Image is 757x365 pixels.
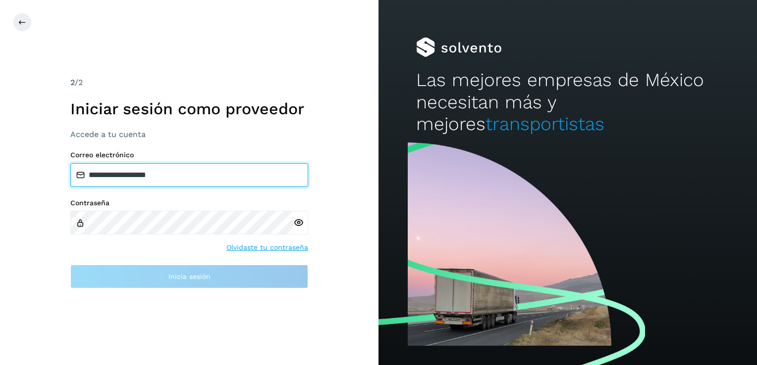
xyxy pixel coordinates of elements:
span: Inicia sesión [168,273,211,280]
h2: Las mejores empresas de México necesitan más y mejores [416,69,719,135]
span: transportistas [486,113,604,135]
a: Olvidaste tu contraseña [226,242,308,253]
label: Contraseña [70,199,308,207]
div: /2 [70,77,308,89]
h1: Iniciar sesión como proveedor [70,99,308,118]
h3: Accede a tu cuenta [70,130,308,139]
span: 2 [70,78,75,87]
label: Correo electrónico [70,151,308,159]
button: Inicia sesión [70,265,308,288]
